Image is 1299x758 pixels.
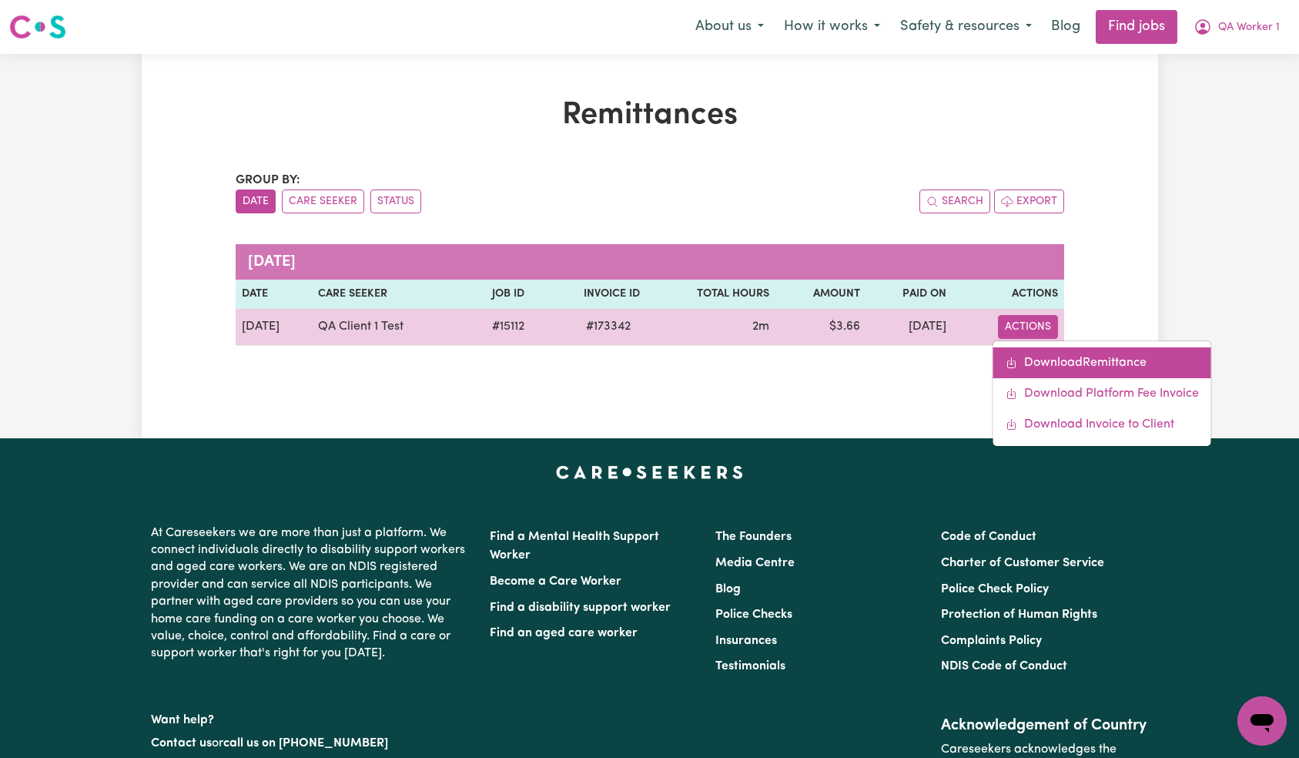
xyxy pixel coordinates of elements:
td: $ 3.66 [775,309,866,346]
th: Care Seeker [312,280,462,309]
a: Testimonials [715,660,785,672]
th: Paid On [866,280,952,309]
td: [DATE] [866,309,952,346]
button: How it works [774,11,890,43]
a: Find an aged care worker [490,627,638,639]
th: Total Hours [646,280,776,309]
th: Date [236,280,313,309]
a: NDIS Code of Conduct [941,660,1067,672]
th: Invoice ID [531,280,646,309]
button: Actions [998,315,1058,339]
a: Charter of Customer Service [941,557,1104,569]
a: Download platform fee #173342 [993,378,1211,409]
p: or [151,729,471,758]
td: # 15112 [462,309,531,346]
button: sort invoices by date [236,189,276,213]
a: Find jobs [1096,10,1177,44]
a: Careseekers home page [556,466,743,478]
a: Find a disability support worker [490,602,671,614]
span: 2 minutes [752,320,769,333]
caption: [DATE] [236,244,1064,280]
a: Contact us [151,737,212,750]
button: About us [685,11,774,43]
p: Want help? [151,706,471,729]
button: sort invoices by paid status [370,189,421,213]
a: Police Check Policy [941,583,1049,595]
a: The Founders [715,531,792,543]
a: Blog [715,583,741,595]
h1: Remittances [236,97,1064,134]
button: Export [994,189,1064,213]
td: QA Client 1 Test [312,309,462,346]
button: Safety & resources [890,11,1042,43]
a: Careseekers logo [9,9,66,45]
button: Search [919,189,990,213]
th: Amount [775,280,866,309]
a: Download invoice #173342 [993,347,1211,378]
iframe: Button to launch messaging window [1237,696,1287,746]
button: sort invoices by care seeker [282,189,364,213]
button: My Account [1183,11,1290,43]
th: Job ID [462,280,531,309]
a: call us on [PHONE_NUMBER] [223,737,388,750]
img: Careseekers logo [9,13,66,41]
a: Blog [1042,10,1090,44]
th: Actions [952,280,1063,309]
a: Become a Care Worker [490,575,621,588]
a: Find a Mental Health Support Worker [490,531,659,562]
a: Complaints Policy [941,635,1042,647]
a: Police Checks [715,609,792,621]
a: Protection of Human Rights [941,609,1097,621]
td: [DATE] [236,309,313,346]
h2: Acknowledgement of Country [941,716,1148,735]
span: # 173342 [577,317,640,336]
a: Download invoice to CS #173342 [993,409,1211,440]
p: At Careseekers we are more than just a platform. We connect individuals directly to disability su... [151,518,471,669]
a: Code of Conduct [941,531,1036,543]
a: Media Centre [715,557,795,569]
a: Insurances [715,635,777,647]
span: QA Worker 1 [1218,19,1280,36]
span: Group by: [236,174,300,186]
div: Actions [993,340,1212,447]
